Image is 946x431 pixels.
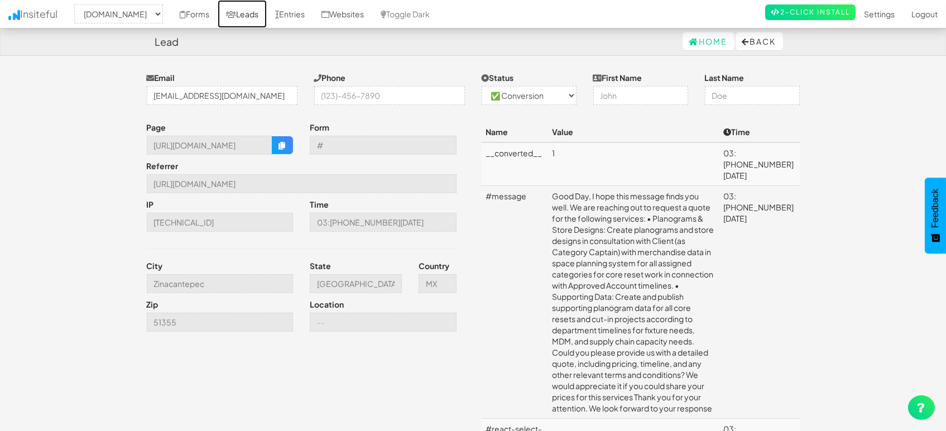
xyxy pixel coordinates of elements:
[705,86,800,105] input: Doe
[310,199,329,210] label: Time
[548,122,719,142] th: Value
[765,4,856,20] a: 2-Click Install
[147,136,273,155] input: --
[593,86,688,105] input: John
[419,260,449,271] label: Country
[925,178,946,253] button: Feedback - Show survey
[482,122,548,142] th: Name
[8,10,20,20] img: icon.png
[147,313,294,332] input: --
[147,260,163,271] label: City
[310,313,457,332] input: --
[719,186,799,419] td: 03:[PHONE_NUMBER][DATE]
[147,174,457,193] input: --
[310,213,457,232] input: --
[314,86,465,105] input: (123)-456-7890
[683,32,734,50] a: Home
[147,274,294,293] input: --
[147,213,294,232] input: --
[548,142,719,186] td: 1
[310,299,344,310] label: Location
[147,199,154,210] label: IP
[719,122,799,142] th: Time
[310,274,402,293] input: --
[593,72,642,83] label: First Name
[147,86,297,105] input: j@doe.com
[482,72,514,83] label: Status
[310,136,457,155] input: --
[482,186,548,419] td: #message
[930,189,940,228] span: Feedback
[155,36,179,47] h4: Lead
[147,299,159,310] label: Zip
[719,142,799,186] td: 03:[PHONE_NUMBER][DATE]
[310,260,331,271] label: State
[310,122,329,133] label: Form
[736,32,783,50] button: Back
[314,72,346,83] label: Phone
[419,274,457,293] input: --
[705,72,745,83] label: Last Name
[147,72,175,83] label: Email
[147,122,166,133] label: Page
[482,142,548,186] td: __converted__
[548,186,719,419] td: Good Day, I hope this message finds you well. We are reaching out to request a quote for the foll...
[147,160,179,171] label: Referrer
